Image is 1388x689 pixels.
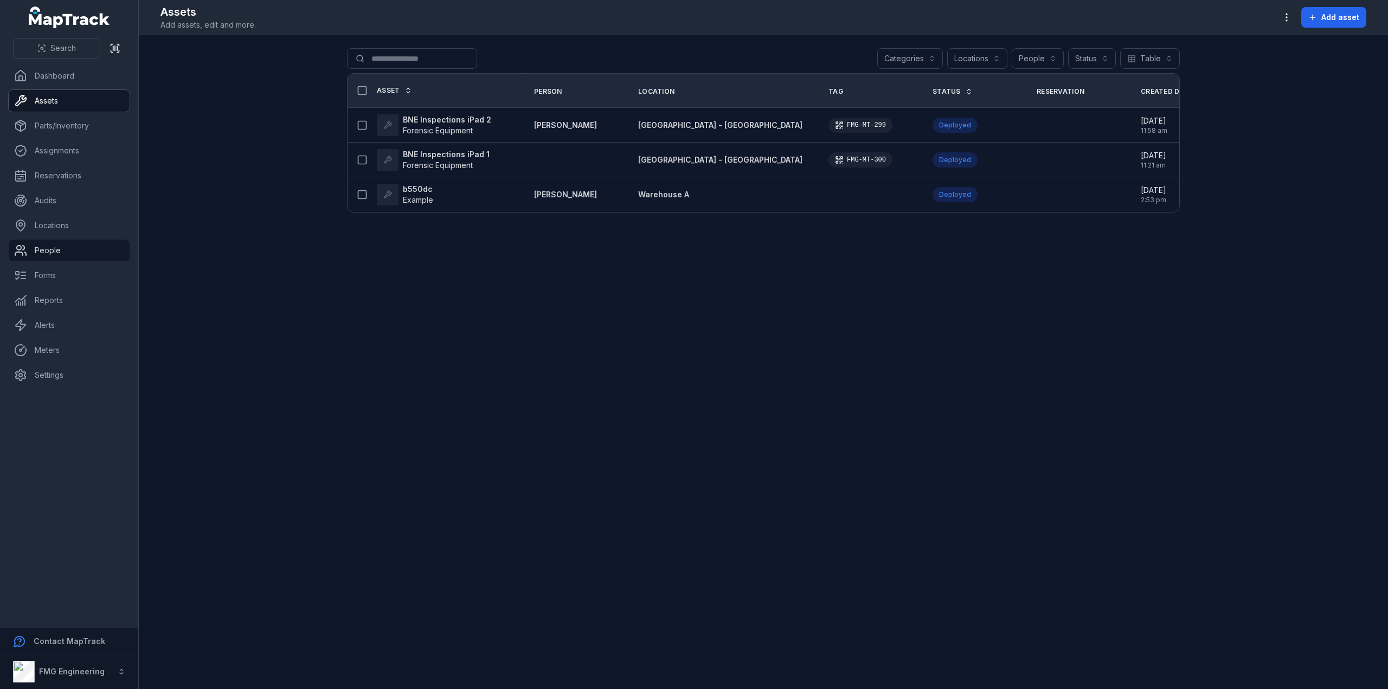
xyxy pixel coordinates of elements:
div: FMG-MT-299 [828,118,892,133]
a: Reports [9,289,130,311]
a: Created Date [1141,87,1205,96]
div: Deployed [933,118,978,133]
span: [DATE] [1141,115,1167,126]
span: Location [638,87,674,96]
a: MapTrack [29,7,110,28]
span: Tag [828,87,843,96]
div: Deployed [933,187,978,202]
a: People [9,240,130,261]
time: 9/30/2025, 11:21:53 AM [1141,150,1166,170]
a: BNE Inspections iPad 2Forensic Equipment [377,114,491,136]
a: Warehouse A [638,189,689,200]
button: Status [1068,48,1116,69]
button: Search [13,38,100,59]
span: 11:58 am [1141,126,1167,135]
a: Alerts [9,314,130,336]
span: Status [933,87,961,96]
a: [PERSON_NAME] [534,120,597,131]
span: [DATE] [1141,185,1166,196]
a: BNE Inspections iPad 1Forensic Equipment [377,149,490,171]
span: Add asset [1321,12,1359,23]
span: Example [403,195,433,204]
a: Asset [377,86,412,95]
a: [GEOGRAPHIC_DATA] - [GEOGRAPHIC_DATA] [638,120,802,131]
span: [GEOGRAPHIC_DATA] - [GEOGRAPHIC_DATA] [638,155,802,164]
a: Settings [9,364,130,386]
a: Status [933,87,973,96]
span: Person [534,87,562,96]
span: [GEOGRAPHIC_DATA] - [GEOGRAPHIC_DATA] [638,120,802,130]
a: Reservations [9,165,130,186]
span: Forensic Equipment [403,126,473,135]
a: Forms [9,265,130,286]
strong: Contact MapTrack [34,636,105,646]
time: 9/30/2025, 11:58:19 AM [1141,115,1167,135]
button: Add asset [1301,7,1366,28]
a: Assignments [9,140,130,162]
button: Table [1120,48,1180,69]
span: Created Date [1141,87,1193,96]
span: Asset [377,86,400,95]
a: [GEOGRAPHIC_DATA] - [GEOGRAPHIC_DATA] [638,154,802,165]
time: 2/10/2025, 2:53:37 PM [1141,185,1166,204]
div: Deployed [933,152,978,168]
div: FMG-MT-300 [828,152,892,168]
a: Dashboard [9,65,130,87]
button: People [1012,48,1064,69]
span: Search [50,43,76,54]
a: Locations [9,215,130,236]
strong: BNE Inspections iPad 2 [403,114,491,125]
span: 2:53 pm [1141,196,1166,204]
span: Add assets, edit and more. [160,20,256,30]
span: Forensic Equipment [403,160,473,170]
a: [PERSON_NAME] [534,189,597,200]
strong: BNE Inspections iPad 1 [403,149,490,160]
a: Audits [9,190,130,211]
strong: FMG Engineering [39,667,105,676]
span: 11:21 am [1141,161,1166,170]
strong: b550dc [403,184,433,195]
a: Meters [9,339,130,361]
a: b550dcExample [377,184,433,205]
span: Reservation [1037,87,1084,96]
span: [DATE] [1141,150,1166,161]
a: Parts/Inventory [9,115,130,137]
span: Warehouse A [638,190,689,199]
h2: Assets [160,4,256,20]
a: Assets [9,90,130,112]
